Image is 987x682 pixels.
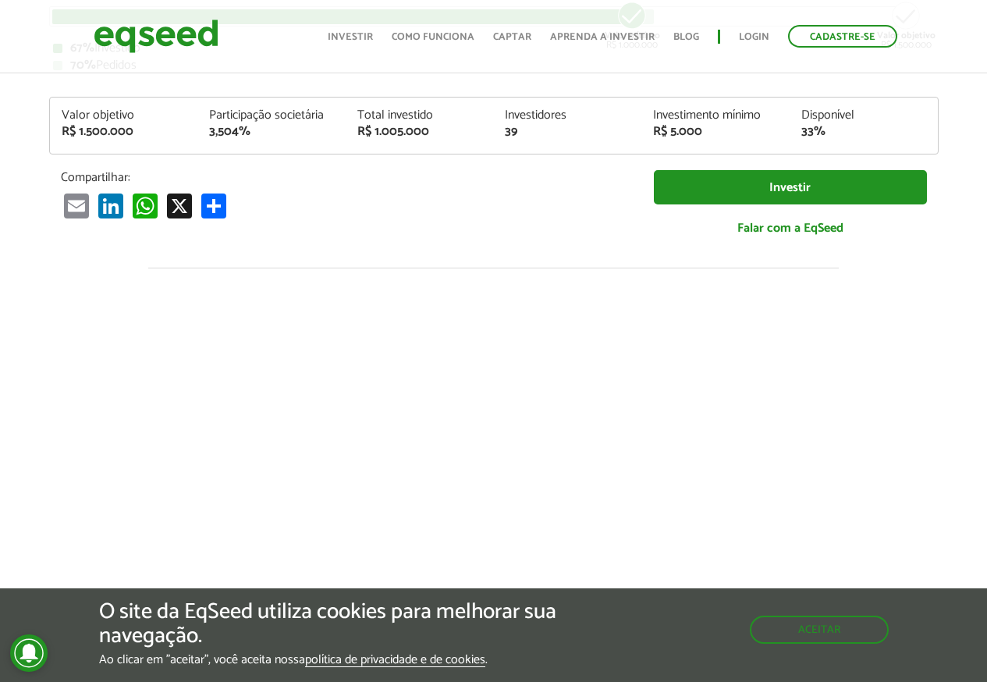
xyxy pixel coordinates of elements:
a: Login [739,32,769,42]
a: Aprenda a investir [550,32,655,42]
h5: O site da EqSeed utiliza cookies para melhorar sua navegação. [99,600,573,648]
div: R$ 1.500.000 [62,126,186,138]
div: R$ 1.005.000 [357,126,482,138]
div: R$ 5.000 [653,126,778,138]
a: Blog [673,32,699,42]
div: Valor objetivo [62,109,186,122]
a: WhatsApp [130,193,161,218]
div: Investimento mínimo [653,109,778,122]
div: Total investido [357,109,482,122]
a: X [164,193,195,218]
div: Participação societária [209,109,334,122]
a: Investir [328,32,373,42]
a: Como funciona [392,32,474,42]
div: Disponível [801,109,926,122]
div: 33% [801,126,926,138]
a: Falar com a EqSeed [654,212,927,244]
div: 39 [505,126,630,138]
div: 3,504% [209,126,334,138]
a: Partilhar [198,193,229,218]
a: Email [61,193,92,218]
a: Investir [654,170,927,205]
a: LinkedIn [95,193,126,218]
p: Ao clicar em "aceitar", você aceita nossa . [99,652,573,667]
a: política de privacidade e de cookies [305,654,485,667]
a: Captar [493,32,531,42]
p: Compartilhar: [61,170,630,185]
a: Cadastre-se [788,25,897,48]
button: Aceitar [750,616,889,644]
img: EqSeed [94,16,218,57]
div: Investidores [505,109,630,122]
